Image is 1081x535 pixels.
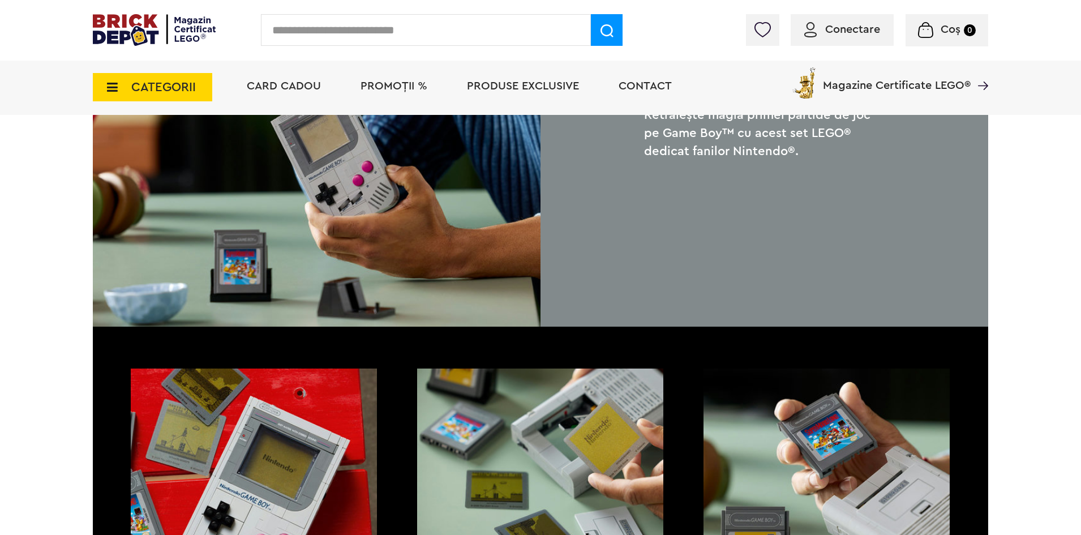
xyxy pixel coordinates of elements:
[971,65,988,76] a: Magazine Certificate LEGO®
[361,80,427,92] a: PROMOȚII %
[247,80,321,92] a: Card Cadou
[823,65,971,91] span: Magazine Certificate LEGO®
[644,109,870,157] span: Retrăiește magia primei partide de joc pe Game Boy™ cu acest set LEGO® dedicat fanilor Nintendo®.
[804,24,880,35] a: Conectare
[131,81,196,93] span: CATEGORII
[941,24,960,35] span: Coș
[825,24,880,35] span: Conectare
[964,24,976,36] small: 0
[467,80,579,92] a: Produse exclusive
[619,80,672,92] a: Contact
